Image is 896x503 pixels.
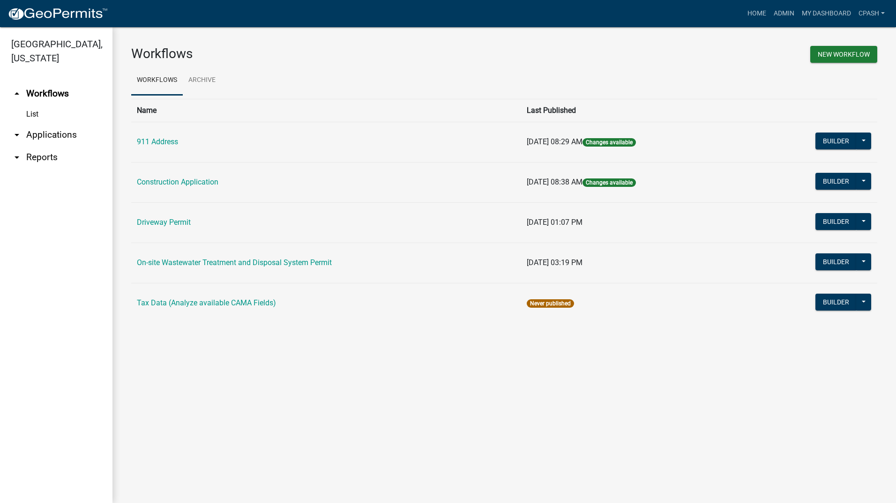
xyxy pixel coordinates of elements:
[770,5,798,22] a: Admin
[815,294,857,311] button: Builder
[137,218,191,227] a: Driveway Permit
[527,137,582,146] span: [DATE] 08:29 AM
[810,46,877,63] button: New Workflow
[815,173,857,190] button: Builder
[11,88,22,99] i: arrow_drop_up
[582,178,636,187] span: Changes available
[815,253,857,270] button: Builder
[527,178,582,186] span: [DATE] 08:38 AM
[137,258,332,267] a: On-site Wastewater Treatment and Disposal System Permit
[131,66,183,96] a: Workflows
[11,152,22,163] i: arrow_drop_down
[527,258,582,267] span: [DATE] 03:19 PM
[798,5,855,22] a: My Dashboard
[183,66,221,96] a: Archive
[131,46,497,62] h3: Workflows
[855,5,889,22] a: cpash
[137,137,178,146] a: 911 Address
[815,213,857,230] button: Builder
[527,218,582,227] span: [DATE] 01:07 PM
[11,129,22,141] i: arrow_drop_down
[582,138,636,147] span: Changes available
[131,99,521,122] th: Name
[815,133,857,149] button: Builder
[527,299,574,308] span: Never published
[137,178,218,186] a: Construction Application
[744,5,770,22] a: Home
[521,99,749,122] th: Last Published
[137,298,276,307] a: Tax Data (Analyze available CAMA Fields)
